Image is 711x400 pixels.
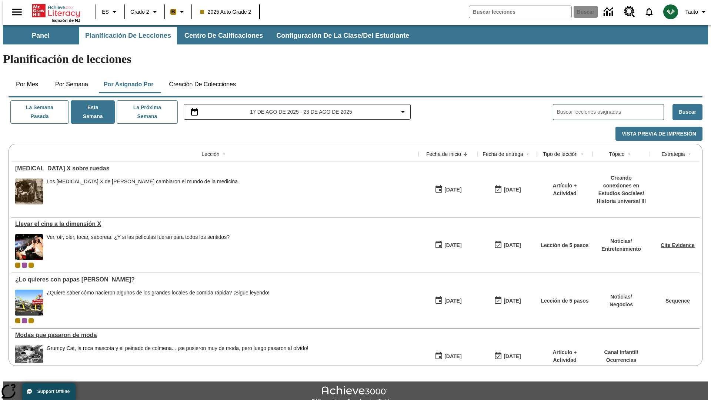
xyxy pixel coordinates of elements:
span: ES [102,8,109,16]
button: Vista previa de impresión [615,127,702,141]
div: Subbarra de navegación [3,27,416,44]
div: Fecha de entrega [483,150,523,158]
p: Lección de 5 pasos [541,241,588,249]
div: ¿Quiere saber cómo nacieron algunos de los grandes locales de comida rápida? ¡Sigue leyendo! [47,290,270,316]
div: OL 2025 Auto Grade 3 [22,263,27,268]
a: Sequence [665,298,690,304]
p: Ocurrencias [604,356,638,364]
button: Sort [625,150,634,159]
a: Modas que pasaron de moda, Lecciones [15,332,415,339]
a: Portada [32,3,80,18]
p: Noticias / [610,293,633,301]
div: Lección [201,150,219,158]
div: Tipo de lección [543,150,578,158]
svg: Collapse Date Range Filter [398,107,407,116]
button: La semana pasada [10,100,69,124]
button: Creación de colecciones [163,76,242,93]
button: Escoja un nuevo avatar [659,2,682,21]
div: Los rayos X de Marie Curie cambiaron el mundo de la medicina. [47,179,239,204]
button: Grado: Grado 2, Elige un grado [127,5,162,19]
p: Canal Infantil / [604,349,638,356]
div: [DATE] [504,241,521,250]
button: Buscar [672,104,702,120]
p: Negocios [610,301,633,309]
a: Notificaciones [640,2,659,21]
p: Creando conexiones en Estudios Sociales / [596,174,646,197]
div: Llevar el cine a la dimensión X [15,221,415,227]
div: Estrategia [661,150,685,158]
a: Llevar el cine a la dimensión X, Lecciones [15,221,415,227]
button: Sort [461,150,470,159]
div: [DATE] [504,185,521,194]
div: Ver, oír, oler, tocar, saborear. ¿Y si las películas fueran para todos los sentidos? [47,234,230,240]
button: Por semana [49,76,94,93]
div: Portada [32,3,80,23]
button: Esta semana [71,100,115,124]
div: New 2025 class [29,318,34,323]
div: [DATE] [444,352,461,361]
button: Sort [578,150,587,159]
span: OL 2025 Auto Grade 3 [22,318,27,323]
span: Grado 2 [130,8,149,16]
div: [DATE] [444,185,461,194]
div: [DATE] [444,296,461,306]
div: Los [MEDICAL_DATA] X de [PERSON_NAME] cambiaron el mundo de la medicina. [47,179,239,185]
div: Rayos X sobre ruedas [15,165,415,172]
button: Configuración de la clase/del estudiante [270,27,415,44]
a: ¿Lo quieres con papas fritas?, Lecciones [15,276,415,283]
div: [DATE] [504,296,521,306]
div: Tópico [609,150,624,158]
div: ¿Quiere saber cómo nacieron algunos de los grandes locales de comida rápida? ¡Sigue leyendo! [47,290,270,296]
p: Artículo + Actividad [541,182,589,197]
button: Boost El color de la clase es anaranjado claro. Cambiar el color de la clase. [167,5,189,19]
button: Panel [4,27,78,44]
button: 08/24/25: Último día en que podrá accederse la lección [491,238,523,252]
a: Centro de recursos, Se abrirá en una pestaña nueva. [620,2,640,22]
input: Buscar lecciones asignadas [557,107,664,117]
p: Noticias / [601,237,641,245]
button: 08/20/25: Primer día en que estuvo disponible la lección [432,183,464,197]
button: 07/19/25: Primer día en que estuvo disponible la lección [432,349,464,363]
div: ¿Lo quieres con papas fritas? [15,276,415,283]
p: Lección de 5 pasos [541,297,588,305]
div: Grumpy Cat, la roca mascota y el peinado de colmena... ¡se pusieron muy de moda, pero luego pasar... [47,345,308,371]
button: Support Offline [22,383,76,400]
div: [DATE] [504,352,521,361]
button: La próxima semana [117,100,177,124]
button: Sort [220,150,228,159]
div: Grumpy Cat, la roca mascota y el peinado de colmena... ¡se pusieron muy de moda, pero luego pasar... [47,345,308,351]
img: El panel situado frente a los asientos rocía con agua nebulizada al feliz público en un cine equi... [15,234,43,260]
img: Uno de los primeros locales de McDonald's, con el icónico letrero rojo y los arcos amarillos. [15,290,43,316]
div: [DATE] [444,241,461,250]
h1: Planificación de lecciones [3,52,708,66]
div: Clase actual [15,318,20,323]
span: B [171,7,175,16]
button: 08/20/25: Último día en que podrá accederse la lección [491,183,523,197]
div: New 2025 class [29,263,34,268]
button: Planificación de lecciones [79,27,177,44]
button: Seleccione el intervalo de fechas opción del menú [187,107,408,116]
img: Foto en blanco y negro de dos personas uniformadas colocando a un hombre en una máquina de rayos ... [15,179,43,204]
div: Ver, oír, oler, tocar, saborear. ¿Y si las películas fueran para todos los sentidos? [47,234,230,260]
p: Historia universal III [596,197,646,205]
span: Edición de NJ [52,18,80,23]
button: 07/26/25: Primer día en que estuvo disponible la lección [432,294,464,308]
button: Abrir el menú lateral [6,1,28,23]
div: Modas que pasaron de moda [15,332,415,339]
a: Centro de información [599,2,620,22]
button: Perfil/Configuración [682,5,711,19]
a: Cite Evidence [661,242,695,248]
div: Fecha de inicio [426,150,461,158]
button: Centro de calificaciones [178,27,269,44]
button: Sort [685,150,694,159]
div: Clase actual [15,263,20,268]
a: Rayos X sobre ruedas, Lecciones [15,165,415,172]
